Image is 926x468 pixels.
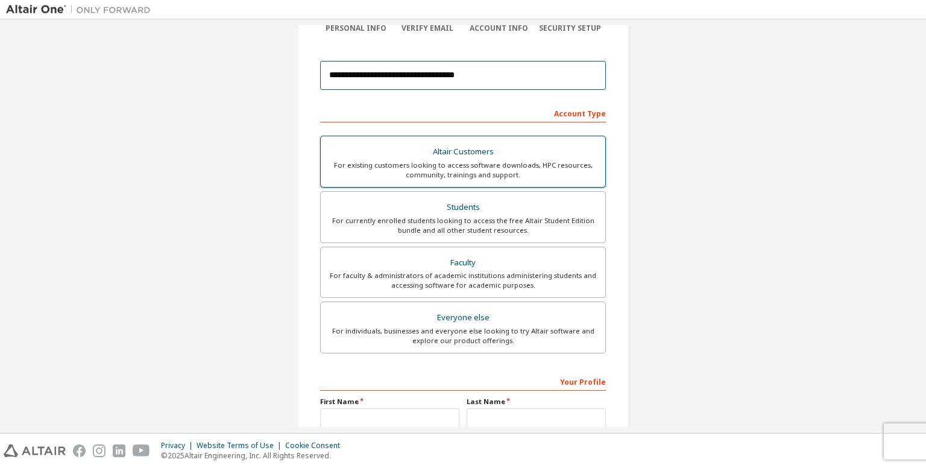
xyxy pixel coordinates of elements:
[328,326,598,346] div: For individuals, businesses and everyone else looking to try Altair software and explore our prod...
[467,397,606,406] label: Last Name
[328,160,598,180] div: For existing customers looking to access software downloads, HPC resources, community, trainings ...
[328,309,598,326] div: Everyone else
[320,103,606,122] div: Account Type
[161,451,347,461] p: © 2025 Altair Engineering, Inc. All Rights Reserved.
[535,24,606,33] div: Security Setup
[73,444,86,457] img: facebook.svg
[328,144,598,160] div: Altair Customers
[197,441,285,451] div: Website Terms of Use
[133,444,150,457] img: youtube.svg
[328,199,598,216] div: Students
[392,24,464,33] div: Verify Email
[320,397,459,406] label: First Name
[4,444,66,457] img: altair_logo.svg
[6,4,157,16] img: Altair One
[285,441,347,451] div: Cookie Consent
[320,372,606,391] div: Your Profile
[113,444,125,457] img: linkedin.svg
[93,444,106,457] img: instagram.svg
[328,255,598,271] div: Faculty
[328,271,598,290] div: For faculty & administrators of academic institutions administering students and accessing softwa...
[463,24,535,33] div: Account Info
[161,441,197,451] div: Privacy
[320,24,392,33] div: Personal Info
[328,216,598,235] div: For currently enrolled students looking to access the free Altair Student Edition bundle and all ...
